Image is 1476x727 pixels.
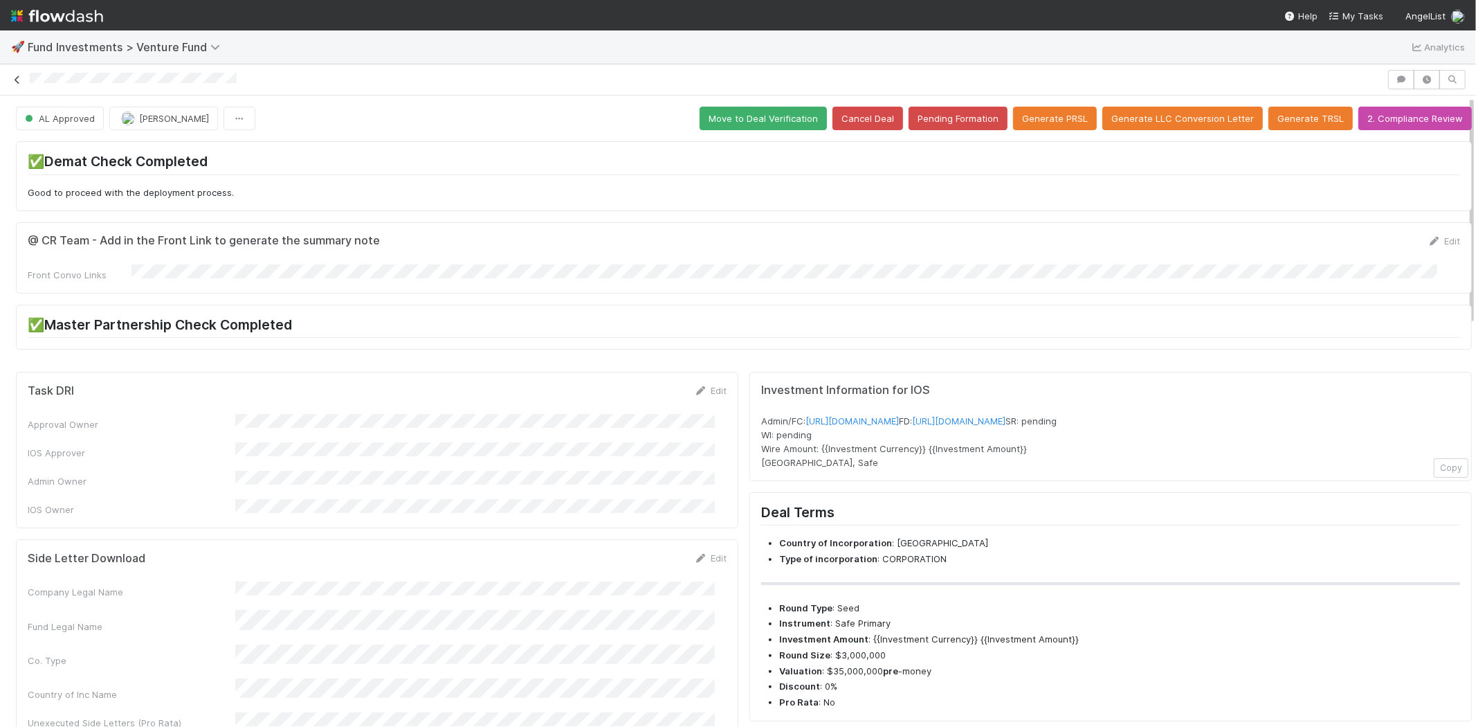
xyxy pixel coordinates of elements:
[11,41,25,53] span: 🚀
[909,107,1008,130] button: Pending Formation
[28,418,235,431] div: Approval Owner
[779,634,868,645] strong: Investment Amount
[700,107,827,130] button: Move to Deal Verification
[28,40,227,54] span: Fund Investments > Venture Fund
[28,654,235,667] div: Co. Type
[28,234,380,248] h5: @ CR Team - Add in the Front Link to generate the summary note
[779,617,1460,631] li: : Safe Primary
[779,602,832,613] strong: Round Type
[1405,10,1446,21] span: AngelList
[779,633,1460,647] li: : {{Investment Currency}} {{Investment Amount}}
[1410,39,1465,55] a: Analytics
[28,316,1460,338] h2: ✅Master Partnership Check Completed
[779,665,822,676] strong: Valuation
[779,680,1460,694] li: : 0%
[912,415,1005,427] a: [URL][DOMAIN_NAME]
[779,537,892,548] strong: Country of Incorporation
[28,186,1460,200] p: Good to proceed with the deployment process.
[1428,235,1460,246] a: Edit
[779,649,1460,663] li: : $3,000,000
[805,415,899,427] a: [URL][DOMAIN_NAME]
[779,537,1460,550] li: : [GEOGRAPHIC_DATA]
[28,503,235,517] div: IOS Owner
[1013,107,1097,130] button: Generate PRSL
[779,681,820,692] strong: Discount
[761,504,1460,526] h2: Deal Terms
[761,384,1460,397] h5: Investment Information for IOS
[121,111,135,125] img: avatar_60e5bba5-e4c9-4ca2-8b5c-d649d5645218.png
[1329,9,1383,23] a: My Tasks
[139,113,209,124] span: [PERSON_NAME]
[11,4,103,28] img: logo-inverted-e16ddd16eac7371096b0.svg
[761,415,1057,468] span: Admin/FC: FD: SR: pending WI: pending Wire Amount: {{Investment Currency}} {{Investment Amount}} ...
[883,665,898,676] strong: pre
[28,620,235,634] div: Fund Legal Name
[1268,107,1353,130] button: Generate TRSL
[1434,458,1468,478] button: Copy
[28,384,74,398] h5: Task DRI
[779,649,830,661] strong: Round Size
[22,113,95,124] span: AL Approved
[779,696,1460,710] li: : No
[16,107,104,130] button: AL Approved
[779,553,877,564] strong: Type of incorporation
[1451,10,1465,24] img: avatar_1a1d5361-16dd-4910-a949-020dcd9f55a3.png
[832,107,903,130] button: Cancel Deal
[28,552,145,566] h5: Side Letter Download
[1284,9,1318,23] div: Help
[28,474,235,488] div: Admin Owner
[28,268,131,282] div: Front Convo Links
[694,385,727,396] a: Edit
[28,585,235,599] div: Company Legal Name
[779,553,1460,566] li: : CORPORATION
[779,697,819,708] strong: Pro Rata
[694,553,727,564] a: Edit
[28,446,235,460] div: IOS Approver
[1102,107,1263,130] button: Generate LLC Conversion Letter
[779,618,830,629] strong: Instrument
[779,602,1460,616] li: : Seed
[28,688,235,701] div: Country of Inc Name
[109,107,218,130] button: [PERSON_NAME]
[1329,10,1383,21] span: My Tasks
[28,153,1460,174] h2: ✅Demat Check Completed
[779,665,1460,679] li: : $35,000,000 -money
[1358,107,1472,130] button: 2. Compliance Review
